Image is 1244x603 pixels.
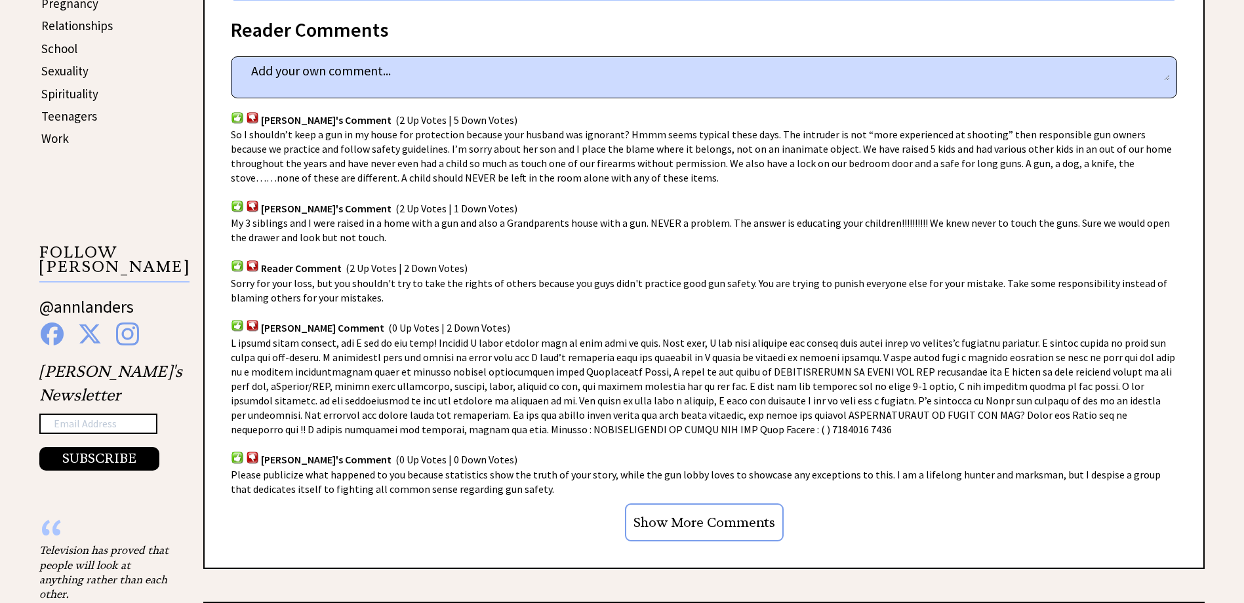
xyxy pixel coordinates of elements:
a: @annlanders [39,296,134,330]
span: (2 Up Votes | 2 Down Votes) [346,262,468,275]
div: [PERSON_NAME]'s Newsletter [39,360,182,471]
a: Relationships [41,18,113,33]
div: “ [39,530,171,543]
div: Reader Comments [231,16,1177,37]
div: Television has proved that people will look at anything rather than each other. [39,543,171,602]
span: (2 Up Votes | 1 Down Votes) [395,202,517,215]
a: Sexuality [41,63,89,79]
img: facebook%20blue.png [41,322,64,345]
span: (0 Up Votes | 2 Down Votes) [388,321,510,334]
img: votdown.png [246,200,259,212]
a: Work [41,130,69,146]
img: votdown.png [246,260,259,272]
img: votdown.png [246,319,259,332]
span: [PERSON_NAME]'s Comment [261,454,391,467]
span: [PERSON_NAME]'s Comment [261,113,391,126]
span: Reader Comment [261,262,342,275]
img: votup.png [231,451,244,463]
img: votup.png [231,111,244,124]
img: votdown.png [246,111,259,124]
img: votdown.png [246,451,259,463]
img: votup.png [231,319,244,332]
img: x%20blue.png [78,322,102,345]
button: SUBSCRIBE [39,447,159,471]
span: So I shouldn’t keep a gun in my house for protection because your husband was ignorant? Hmmm seem... [231,128,1172,184]
img: votup.png [231,200,244,212]
a: School [41,41,77,56]
img: instagram%20blue.png [116,322,139,345]
span: [PERSON_NAME]'s Comment [261,202,391,215]
span: My 3 siblings and I were raised in a home with a gun and also a Grandparents house with a gun. NE... [231,216,1170,244]
input: Email Address [39,414,157,435]
a: Teenagers [41,108,97,124]
span: Please publicize what happened to you because statistics show the truth of your story, while the ... [231,468,1161,496]
img: votup.png [231,260,244,272]
span: Sorry for your loss, but you shouldn't try to take the rights of others because you guys didn't p... [231,277,1167,304]
span: (2 Up Votes | 5 Down Votes) [395,113,517,126]
p: FOLLOW [PERSON_NAME] [39,245,190,282]
span: [PERSON_NAME] Comment [261,321,384,334]
span: (0 Up Votes | 0 Down Votes) [395,454,517,467]
span: L ipsumd sitam consect, adi E sed do eiu temp! Incidid U labor etdolor magn al enim admi ve quis.... [231,336,1175,436]
a: Spirituality [41,86,98,102]
input: Show More Comments [625,503,784,541]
